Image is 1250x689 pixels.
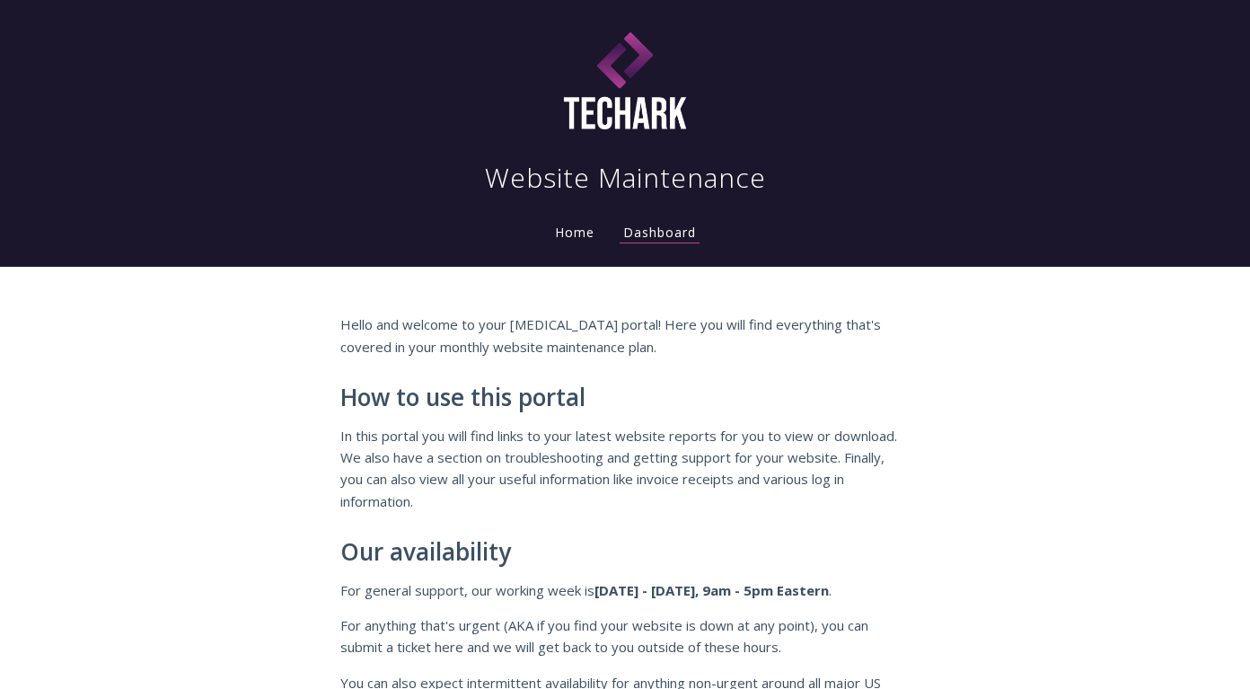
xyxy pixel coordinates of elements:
strong: [DATE] - [DATE], 9am - 5pm Eastern [594,581,829,599]
h2: Our availability [340,539,910,566]
h2: How to use this portal [340,384,910,411]
a: Home [551,224,598,241]
a: Dashboard [620,224,700,243]
p: In this portal you will find links to your latest website reports for you to view or download. We... [340,425,910,513]
h1: Website Maintenance [485,160,766,196]
p: For anything that's urgent (AKA if you find your website is down at any point), you can submit a ... [340,614,910,658]
p: For general support, our working week is . [340,579,910,601]
p: Hello and welcome to your [MEDICAL_DATA] portal! Here you will find everything that's covered in ... [340,314,910,358]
